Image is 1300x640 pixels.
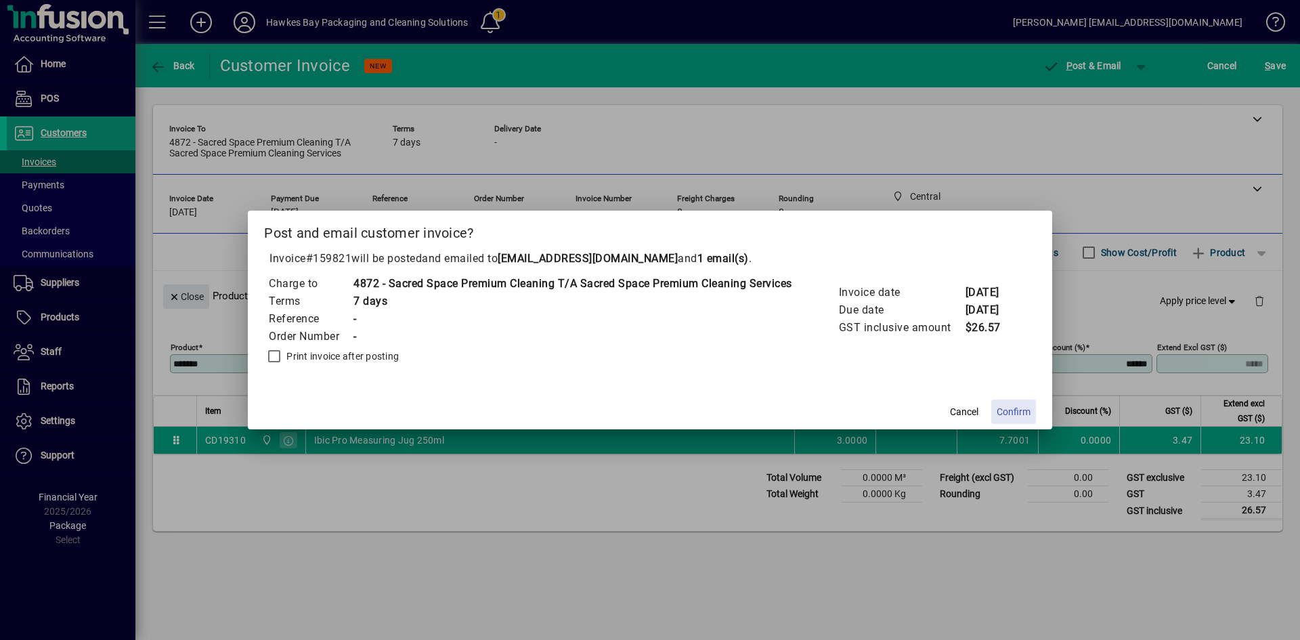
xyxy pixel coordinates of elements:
[678,252,749,265] span: and
[306,252,352,265] span: #159821
[353,328,792,345] td: -
[353,293,792,310] td: 7 days
[997,405,1031,419] span: Confirm
[268,275,353,293] td: Charge to
[697,252,749,265] b: 1 email(s)
[248,211,1052,250] h2: Post and email customer invoice?
[268,293,353,310] td: Terms
[498,252,678,265] b: [EMAIL_ADDRESS][DOMAIN_NAME]
[965,319,1019,337] td: $26.57
[422,252,749,265] span: and emailed to
[284,349,399,363] label: Print invoice after posting
[965,284,1019,301] td: [DATE]
[268,328,353,345] td: Order Number
[838,284,965,301] td: Invoice date
[965,301,1019,319] td: [DATE]
[353,275,792,293] td: 4872 - Sacred Space Premium Cleaning T/A Sacred Space Premium Cleaning Services
[838,301,965,319] td: Due date
[838,319,965,337] td: GST inclusive amount
[353,310,792,328] td: -
[950,405,978,419] span: Cancel
[942,400,986,424] button: Cancel
[264,251,1036,267] p: Invoice will be posted .
[268,310,353,328] td: Reference
[991,400,1036,424] button: Confirm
